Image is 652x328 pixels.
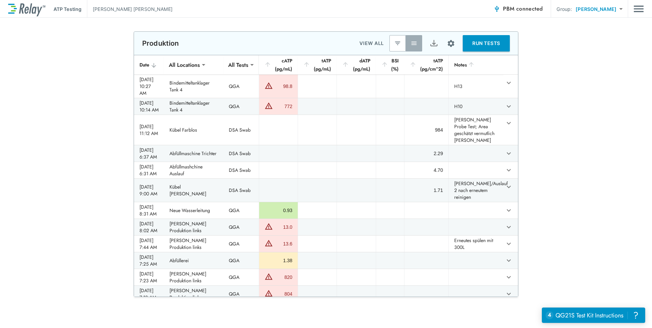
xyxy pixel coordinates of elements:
img: View All [411,40,417,47]
img: Warning [265,239,273,247]
p: [PERSON_NAME] [PERSON_NAME] [93,5,173,13]
button: expand row [503,164,515,176]
button: expand row [503,205,515,216]
div: [DATE] 7:25 AM [139,254,159,267]
button: expand row [503,238,515,250]
td: [PERSON_NAME] Produktion links [164,236,223,252]
div: cATP (pg/mL) [264,57,293,73]
div: 804 [275,290,293,297]
div: 2.29 [410,150,443,157]
p: Group: [557,5,572,13]
div: 984 [410,126,443,133]
img: Warning [265,222,273,230]
th: Date [134,55,164,75]
div: 772 [275,103,293,110]
td: Abfüllmashchine Auslauf [164,162,223,178]
td: QGA [223,236,259,252]
td: QGA [223,202,259,219]
div: 4.70 [410,167,443,174]
p: VIEW ALL [359,39,384,47]
td: Erneutes spülen mit 300L [448,236,503,252]
iframe: Resource center [542,308,645,323]
td: Abfüllerei [164,252,223,269]
div: dATP (pg/mL) [342,57,370,73]
span: connected [516,5,543,13]
div: [DATE] 7:44 AM [139,237,159,251]
div: [DATE] 6:37 AM [139,147,159,160]
div: [DATE] 10:14 AM [139,100,159,113]
button: expand row [503,77,515,89]
button: expand row [503,288,515,300]
td: [PERSON_NAME] Produktion links [164,269,223,285]
div: tATP (pg/cm^2) [410,57,443,73]
td: DSA Swab [223,162,259,178]
td: QGA [223,286,259,302]
td: QGA [223,252,259,269]
td: Kübel Farblos [164,115,223,145]
td: [PERSON_NAME] Produktion links [164,286,223,302]
button: expand row [503,221,515,233]
div: 1.38 [265,257,293,264]
div: [DATE] 9:00 AM [139,183,159,197]
img: Warning [265,102,273,110]
td: Bindemitteltanklager Tank 4 [164,98,223,115]
img: Drawer Icon [634,2,644,15]
button: expand row [503,117,515,129]
img: Warning [265,289,273,297]
div: 13.0 [275,224,293,230]
div: 13.6 [275,240,293,247]
div: tATP (pg/mL) [303,57,331,73]
td: QGA [223,98,259,115]
button: expand row [503,271,515,283]
td: [PERSON_NAME]/Auslauf 2 nach erneutem reinigen [448,179,503,202]
button: PBM connected [491,2,545,16]
button: expand row [503,148,515,159]
div: 0.93 [265,207,293,214]
button: Main menu [634,2,644,15]
td: H13 [448,75,503,98]
button: expand row [503,101,515,112]
button: Export [426,35,442,51]
button: expand row [503,181,515,193]
div: Notes [454,61,498,69]
td: DSA Swab [223,179,259,202]
div: [DATE] 7:23 AM [139,270,159,284]
div: [DATE] 7:18 AM [139,287,159,301]
div: 1.71 [410,187,443,194]
img: Latest [394,40,401,47]
span: PBM [503,4,543,14]
button: Site setup [442,34,460,53]
td: DSA Swab [223,145,259,162]
div: All Tests [223,58,253,72]
div: [DATE] 8:02 AM [139,220,159,234]
td: QGA [223,219,259,235]
div: All Locations [164,58,205,72]
td: [PERSON_NAME] Produktion links [164,219,223,235]
td: Bindemitteltanklager Tank 4 [164,75,223,98]
button: RUN TESTS [463,35,510,51]
img: Warning [265,81,273,90]
td: QGA [223,75,259,98]
div: [DATE] 8:31 AM [139,204,159,217]
td: DSA Swab [223,115,259,145]
div: [DATE] 6:31 AM [139,163,159,177]
p: Produktion [142,39,179,47]
div: BSI (%) [381,57,399,73]
img: Warning [265,272,273,281]
div: 820 [275,274,293,281]
td: Kübel [PERSON_NAME] [164,179,223,202]
td: Abfüllmaschine Trichter [164,145,223,162]
td: QGA [223,269,259,285]
div: [DATE] 10:27 AM [139,76,159,96]
img: Settings Icon [447,39,455,48]
td: [PERSON_NAME] Probe Test; Area geschätzt vermutlich [PERSON_NAME] [448,115,503,145]
img: Connected Icon [493,5,500,12]
td: H10 [448,98,503,115]
div: [DATE] 11:12 AM [139,123,159,137]
img: LuminUltra Relay [8,2,45,16]
p: ATP Testing [54,5,81,13]
img: Export Icon [430,39,438,48]
td: Neue Wasserleitung [164,202,223,219]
